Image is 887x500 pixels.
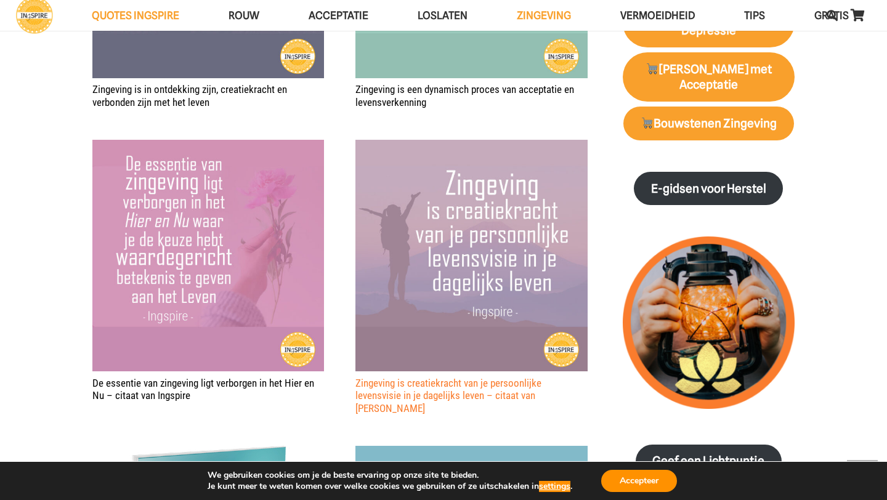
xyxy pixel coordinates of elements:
p: Je kunt meer te weten komen over welke cookies we gebruiken of ze uitschakelen in . [208,481,572,492]
p: We gebruiken cookies om je de beste ervaring op onze site te bieden. [208,470,572,481]
span: VERMOEIDHEID [620,9,695,22]
a: De essentie van zingeving ligt verborgen in het Hier en Nu – citaat van Ingspire [92,377,314,401]
a: Zingeving is in ontdekking zijn, creatiekracht en verbonden zijn met het leven [92,83,287,108]
a: E-gidsen voor Herstel [634,172,783,206]
a: Zingeving is creatiekracht van je persoonlijke levensvisie in je dagelijks leven – citaat van Ing... [355,140,587,371]
span: QUOTES INGSPIRE [92,9,179,22]
img: De essentie van zingeving ligt verscholen in het hier en nu waar je de keuze hebt waardegericht b... [92,140,324,371]
span: Zingeving [517,9,571,22]
span: ROUW [229,9,259,22]
img: lichtpuntjes voor in donkere tijden [623,236,795,408]
strong: [PERSON_NAME] met Acceptatie [646,62,772,92]
a: Zingeving is een dynamisch proces van acceptatie en levensverkenning [355,83,574,108]
span: Acceptatie [309,9,368,22]
img: 🛒 [646,63,658,75]
a: De essentie van zingeving ligt verborgen in het Hier en Nu – citaat van Ingspire [92,140,324,371]
strong: E-gidsen voor Herstel [651,182,766,196]
button: settings [539,481,570,492]
button: Accepteer [601,470,677,492]
span: TIPS [744,9,765,22]
a: 🛒[PERSON_NAME] met Acceptatie [623,52,795,102]
span: Loslaten [418,9,468,22]
img: 🛒 [641,117,653,129]
strong: Geef een Lichtpuntje [652,454,764,468]
a: Geef een Lichtpuntje [636,445,782,478]
span: GRATIS [814,9,849,22]
a: Terug naar top [847,460,878,491]
a: Zingeving is creatiekracht van je persoonlijke levensvisie in je dagelijks leven – citaat van [PE... [355,377,541,414]
strong: Bouwstenen Zingeving [640,116,777,131]
img: Zingeving is ceatiekracht van je persoonlijke levensvisie in je dagelijks leven - citaat van Inge... [355,140,587,371]
a: 🛒Bouwstenen Zingeving [623,107,794,140]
